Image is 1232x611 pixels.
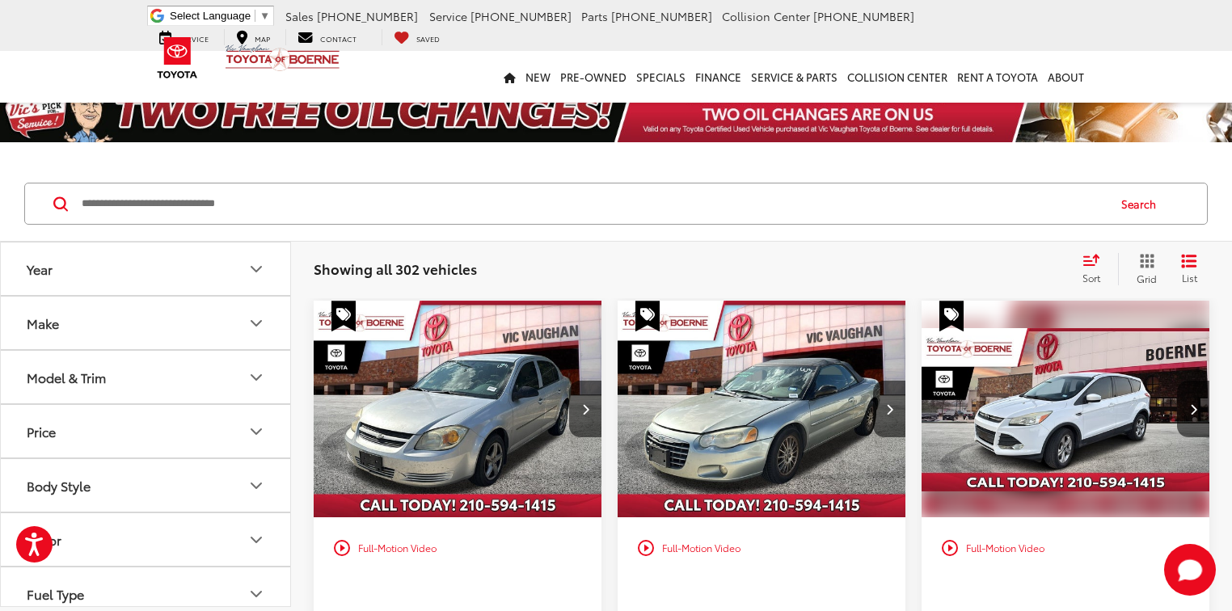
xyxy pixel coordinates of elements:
[27,261,53,276] div: Year
[224,29,282,45] a: Map
[27,315,59,331] div: Make
[1,351,292,403] button: Model & TrimModel & Trim
[247,314,266,333] div: Make
[617,301,907,518] img: 2005 Chrysler Sebring Touring
[27,478,91,493] div: Body Style
[1,405,292,457] button: PricePrice
[952,51,1043,103] a: Rent a Toyota
[313,301,603,518] img: 2009 Chevrolet Cobalt LS
[382,29,452,45] a: My Saved Vehicles
[722,8,810,24] span: Collision Center
[27,369,106,385] div: Model & Trim
[617,301,907,517] div: 2005 Chrysler Sebring Touring 0
[317,8,418,24] span: [PHONE_NUMBER]
[27,586,84,601] div: Fuel Type
[247,422,266,441] div: Price
[1118,253,1169,285] button: Grid View
[285,8,314,24] span: Sales
[470,8,572,24] span: [PHONE_NUMBER]
[921,301,1211,518] img: 2015 Ford Escape SE
[581,8,608,24] span: Parts
[1,242,292,295] button: YearYear
[746,51,842,103] a: Service & Parts: Opens in a new tab
[1181,271,1197,284] span: List
[80,184,1106,223] input: Search by Make, Model, or Keyword
[873,381,905,437] button: Next image
[247,259,266,279] div: Year
[147,29,221,45] a: Service
[1169,253,1209,285] button: List View
[416,33,440,44] span: Saved
[285,29,369,45] a: Contact
[314,259,477,278] span: Showing all 302 vehicles
[1177,381,1209,437] button: Next image
[1,297,292,349] button: MakeMake
[1137,272,1157,285] span: Grid
[247,368,266,387] div: Model & Trim
[170,10,270,22] a: Select Language​
[939,301,964,331] span: Special
[1,459,292,512] button: Body StyleBody Style
[429,8,467,24] span: Service
[921,301,1211,517] a: 2015 Ford Escape SE2015 Ford Escape SE2015 Ford Escape SE2015 Ford Escape SE
[27,423,56,439] div: Price
[555,51,631,103] a: Pre-Owned
[842,51,952,103] a: Collision Center
[1074,253,1118,285] button: Select sort value
[635,301,660,331] span: Special
[611,8,712,24] span: [PHONE_NUMBER]
[631,51,690,103] a: Specials
[1,513,292,566] button: ColorColor
[521,51,555,103] a: New
[147,32,208,84] img: Toyota
[313,301,603,517] a: 2009 Chevrolet Cobalt LS2009 Chevrolet Cobalt LS2009 Chevrolet Cobalt LS2009 Chevrolet Cobalt LS
[170,10,251,22] span: Select Language
[690,51,746,103] a: Finance
[247,530,266,550] div: Color
[1043,51,1089,103] a: About
[225,44,340,72] img: Vic Vaughan Toyota of Boerne
[313,301,603,517] div: 2009 Chevrolet Cobalt LS 0
[813,8,914,24] span: [PHONE_NUMBER]
[247,476,266,495] div: Body Style
[499,51,521,103] a: Home
[247,584,266,604] div: Fuel Type
[1164,544,1216,596] button: Toggle Chat Window
[259,10,270,22] span: ▼
[1106,183,1179,224] button: Search
[569,381,601,437] button: Next image
[1164,544,1216,596] svg: Start Chat
[1082,271,1100,284] span: Sort
[921,301,1211,517] div: 2015 Ford Escape SE 0
[331,301,356,331] span: Special
[617,301,907,517] a: 2005 Chrysler Sebring Touring2005 Chrysler Sebring Touring2005 Chrysler Sebring Touring2005 Chrys...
